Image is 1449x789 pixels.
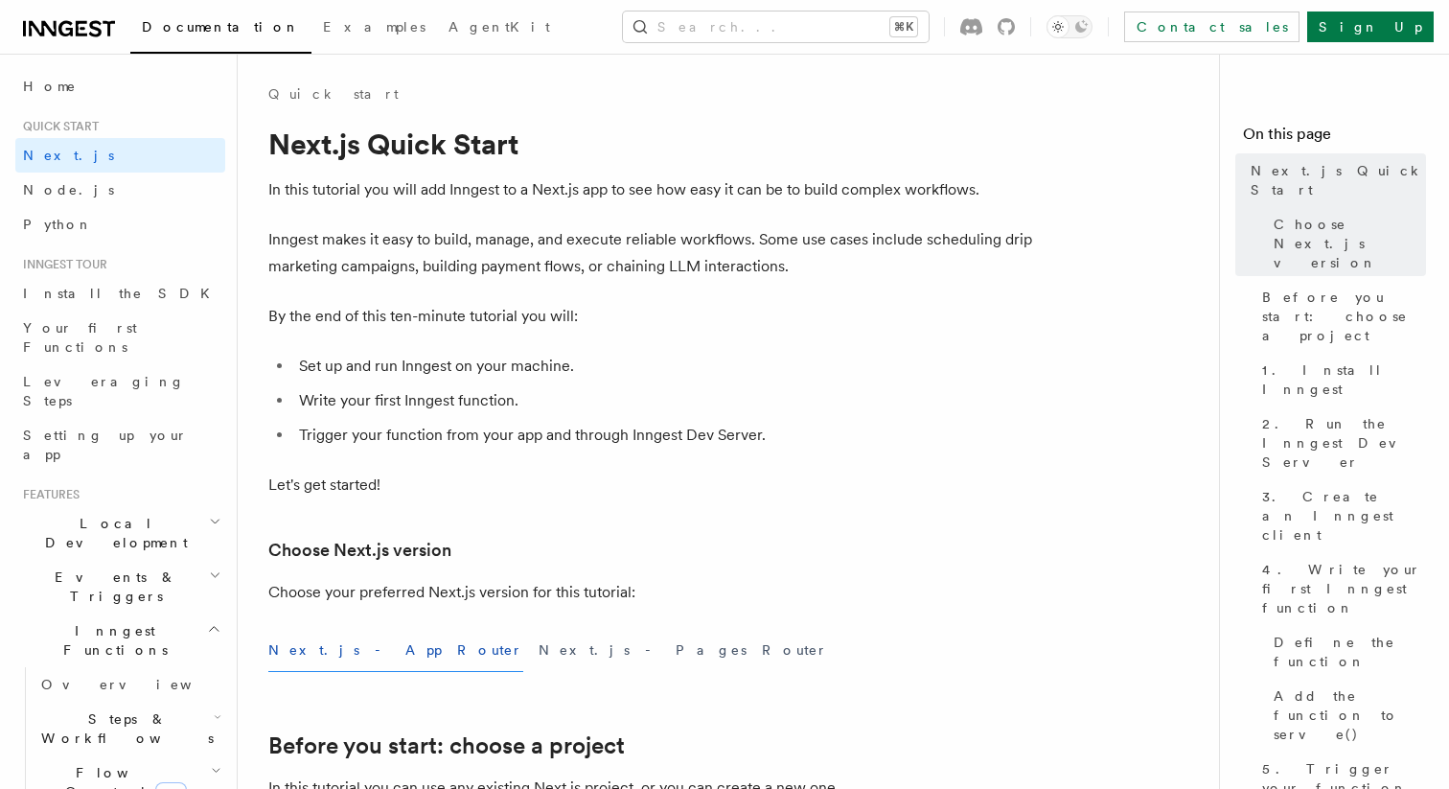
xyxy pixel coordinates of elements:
kbd: ⌘K [890,17,917,36]
a: Define the function [1266,625,1426,679]
a: 1. Install Inngest [1254,353,1426,406]
span: Quick start [15,119,99,134]
li: Trigger your function from your app and through Inngest Dev Server. [293,422,1035,449]
a: Sign Up [1307,12,1434,42]
span: Inngest tour [15,257,107,272]
span: Before you start: choose a project [1262,288,1426,345]
span: AgentKit [448,19,550,35]
span: Python [23,217,93,232]
span: Overview [41,677,239,692]
button: Next.js - App Router [268,629,523,672]
a: 3. Create an Inngest client [1254,479,1426,552]
button: Steps & Workflows [34,702,225,755]
button: Toggle dark mode [1046,15,1092,38]
a: Choose Next.js version [1266,207,1426,280]
span: Documentation [142,19,300,35]
a: Python [15,207,225,242]
button: Local Development [15,506,225,560]
a: Leveraging Steps [15,364,225,418]
li: Write your first Inngest function. [293,387,1035,414]
p: In this tutorial you will add Inngest to a Next.js app to see how easy it can be to build complex... [268,176,1035,203]
a: Overview [34,667,225,702]
span: 2. Run the Inngest Dev Server [1262,414,1426,472]
button: Search...⌘K [623,12,929,42]
span: Your first Functions [23,320,137,355]
li: Set up and run Inngest on your machine. [293,353,1035,380]
a: Next.js Quick Start [1243,153,1426,207]
a: Node.js [15,173,225,207]
span: Examples [323,19,425,35]
span: 1. Install Inngest [1262,360,1426,399]
a: Install the SDK [15,276,225,311]
span: 4. Write your first Inngest function [1262,560,1426,617]
span: Node.js [23,182,114,197]
p: Inngest makes it easy to build, manage, and execute reliable workflows. Some use cases include sc... [268,226,1035,280]
span: Home [23,77,77,96]
span: Steps & Workflows [34,709,214,748]
h4: On this page [1243,123,1426,153]
a: Examples [311,6,437,52]
p: Choose your preferred Next.js version for this tutorial: [268,579,1035,606]
span: Leveraging Steps [23,374,185,408]
span: 3. Create an Inngest client [1262,487,1426,545]
a: 2. Run the Inngest Dev Server [1254,406,1426,479]
a: Before you start: choose a project [268,732,625,759]
a: Add the function to serve() [1266,679,1426,752]
p: Let's get started! [268,472,1035,499]
span: Inngest Functions [15,621,207,660]
span: Choose Next.js version [1274,215,1426,272]
span: Features [15,487,80,502]
button: Events & Triggers [15,560,225,614]
span: Install the SDK [23,286,221,301]
span: Add the function to serve() [1274,686,1426,744]
span: Local Development [15,514,209,552]
h1: Next.js Quick Start [268,127,1035,161]
p: By the end of this ten-minute tutorial you will: [268,303,1035,330]
a: Contact sales [1124,12,1299,42]
a: AgentKit [437,6,562,52]
a: Before you start: choose a project [1254,280,1426,353]
span: Define the function [1274,633,1426,671]
button: Inngest Functions [15,614,225,667]
button: Next.js - Pages Router [539,629,828,672]
a: Documentation [130,6,311,54]
a: Next.js [15,138,225,173]
a: Quick start [268,84,399,104]
span: Next.js [23,148,114,163]
span: Setting up your app [23,428,188,462]
a: 4. Write your first Inngest function [1254,552,1426,625]
span: Events & Triggers [15,568,209,606]
a: Setting up your app [15,418,225,472]
a: Your first Functions [15,311,225,364]
span: Next.js Quick Start [1251,161,1426,199]
a: Home [15,69,225,104]
a: Choose Next.js version [268,537,451,564]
